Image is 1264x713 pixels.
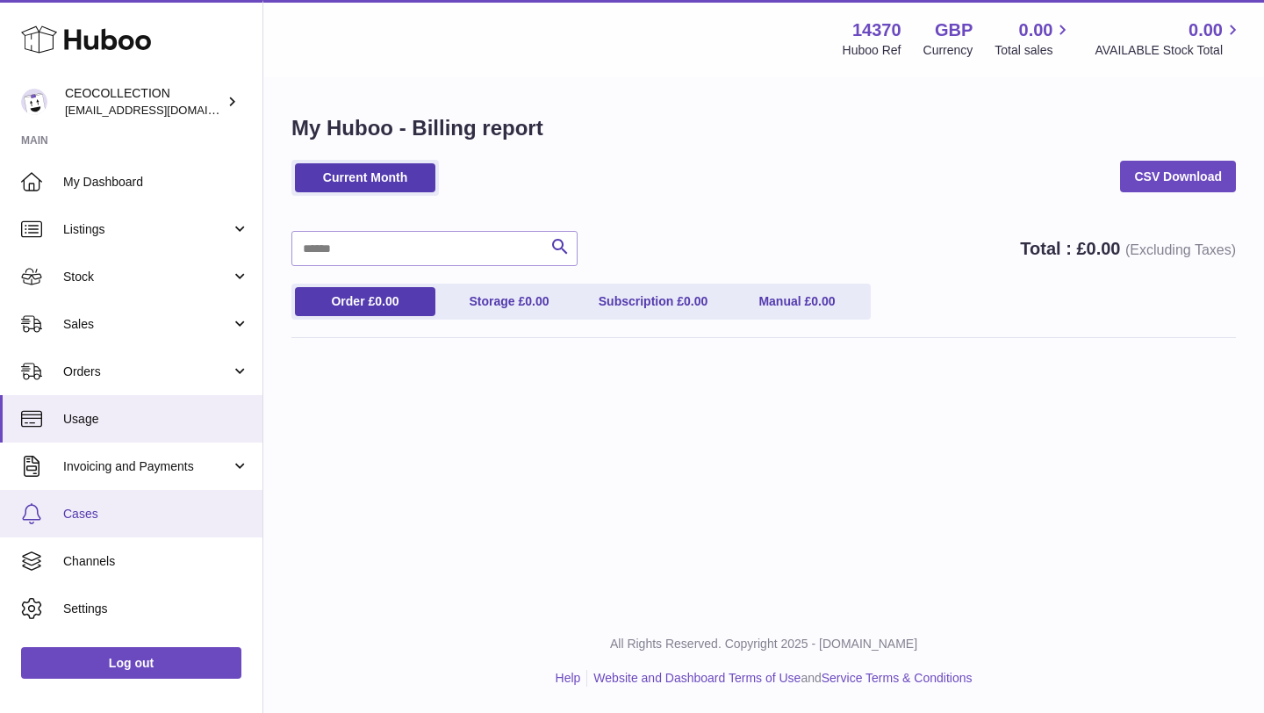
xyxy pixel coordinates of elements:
[843,42,901,59] div: Huboo Ref
[63,269,231,285] span: Stock
[525,294,549,308] span: 0.00
[295,287,435,316] a: Order £0.00
[63,506,249,522] span: Cases
[593,671,801,685] a: Website and Dashboard Terms of Use
[811,294,835,308] span: 0.00
[63,553,249,570] span: Channels
[65,103,258,117] span: [EMAIL_ADDRESS][DOMAIN_NAME]
[1189,18,1223,42] span: 0.00
[1095,18,1243,59] a: 0.00 AVAILABLE Stock Total
[1125,242,1236,257] span: (Excluding Taxes)
[63,221,231,238] span: Listings
[63,411,249,428] span: Usage
[375,294,399,308] span: 0.00
[1087,239,1121,258] span: 0.00
[439,287,579,316] a: Storage £0.00
[822,671,973,685] a: Service Terms & Conditions
[63,601,249,617] span: Settings
[21,647,241,679] a: Log out
[852,18,901,42] strong: 14370
[923,42,973,59] div: Currency
[1095,42,1243,59] span: AVAILABLE Stock Total
[1020,239,1236,258] strong: Total : £
[295,163,435,192] a: Current Month
[63,174,249,191] span: My Dashboard
[63,364,231,380] span: Orders
[935,18,973,42] strong: GBP
[21,89,47,115] img: jferguson@ceocollection.co.uk
[63,316,231,333] span: Sales
[995,42,1073,59] span: Total sales
[1120,161,1236,192] a: CSV Download
[1019,18,1053,42] span: 0.00
[727,287,867,316] a: Manual £0.00
[63,458,231,475] span: Invoicing and Payments
[65,85,223,119] div: CEOCOLLECTION
[684,294,707,308] span: 0.00
[995,18,1073,59] a: 0.00 Total sales
[556,671,581,685] a: Help
[587,670,972,687] li: and
[291,114,1236,142] h1: My Huboo - Billing report
[583,287,723,316] a: Subscription £0.00
[277,636,1250,652] p: All Rights Reserved. Copyright 2025 - [DOMAIN_NAME]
